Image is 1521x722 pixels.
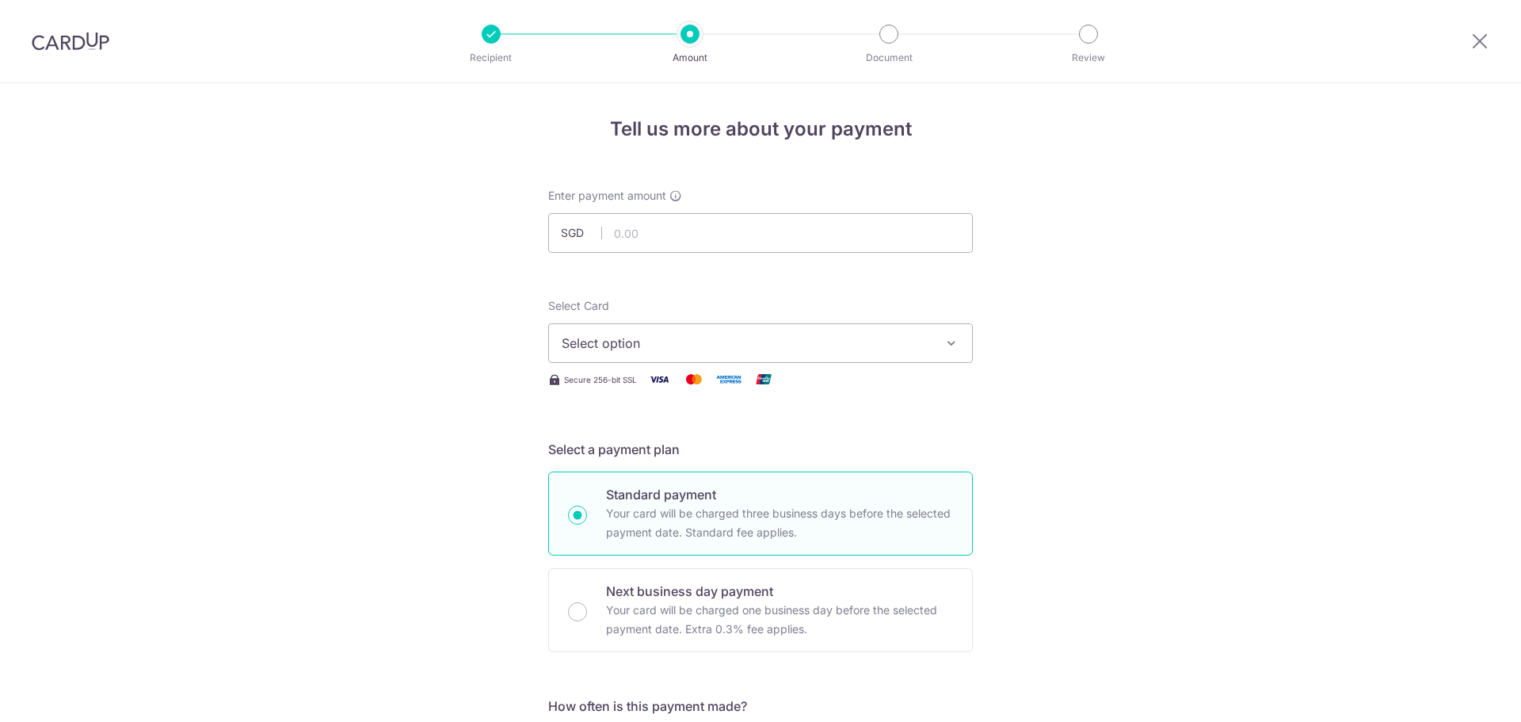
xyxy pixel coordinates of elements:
img: American Express [713,369,745,389]
p: Your card will be charged one business day before the selected payment date. Extra 0.3% fee applies. [606,601,953,639]
p: Document [830,50,947,66]
span: Select option [562,334,931,353]
h4: Tell us more about your payment [548,115,973,143]
p: Next business day payment [606,582,953,601]
span: Enter payment amount [548,188,666,204]
span: translation missing: en.payables.payment_networks.credit_card.summary.labels.select_card [548,299,609,312]
img: Mastercard [678,369,710,389]
img: Union Pay [748,369,780,389]
span: SGD [561,225,602,241]
h5: Select a payment plan [548,440,973,459]
h5: How often is this payment made? [548,697,973,716]
p: Standard payment [606,485,953,504]
span: Secure 256-bit SSL [564,373,637,386]
p: Your card will be charged three business days before the selected payment date. Standard fee appl... [606,504,953,542]
img: CardUp [32,32,109,51]
p: Review [1030,50,1147,66]
img: Visa [643,369,675,389]
button: Select option [548,323,973,363]
iframe: Opens a widget where you can find more information [1420,674,1505,714]
input: 0.00 [548,213,973,253]
p: Recipient [433,50,550,66]
p: Amount [631,50,749,66]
